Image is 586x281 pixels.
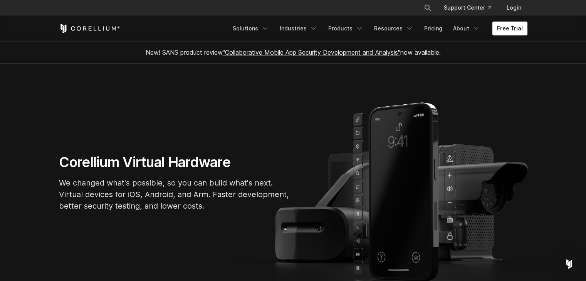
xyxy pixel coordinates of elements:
[369,22,418,35] a: Resources
[59,154,290,171] h1: Corellium Virtual Hardware
[59,24,120,33] a: Corellium Home
[324,22,368,35] a: Products
[448,22,485,35] a: About
[415,1,527,15] div: Navigation Menu
[560,255,578,273] div: Open Intercom Messenger
[420,22,447,35] a: Pricing
[146,49,441,56] span: New! SANS product review now available.
[492,22,527,35] a: Free Trial
[59,177,290,212] p: We changed what's possible, so you can build what's next. Virtual devices for iOS, Android, and A...
[421,1,435,15] button: Search
[223,49,400,56] a: "Collaborative Mobile App Security Development and Analysis"
[438,1,497,15] a: Support Center
[275,22,322,35] a: Industries
[500,1,527,15] a: Login
[228,22,274,35] a: Solutions
[228,22,527,35] div: Navigation Menu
